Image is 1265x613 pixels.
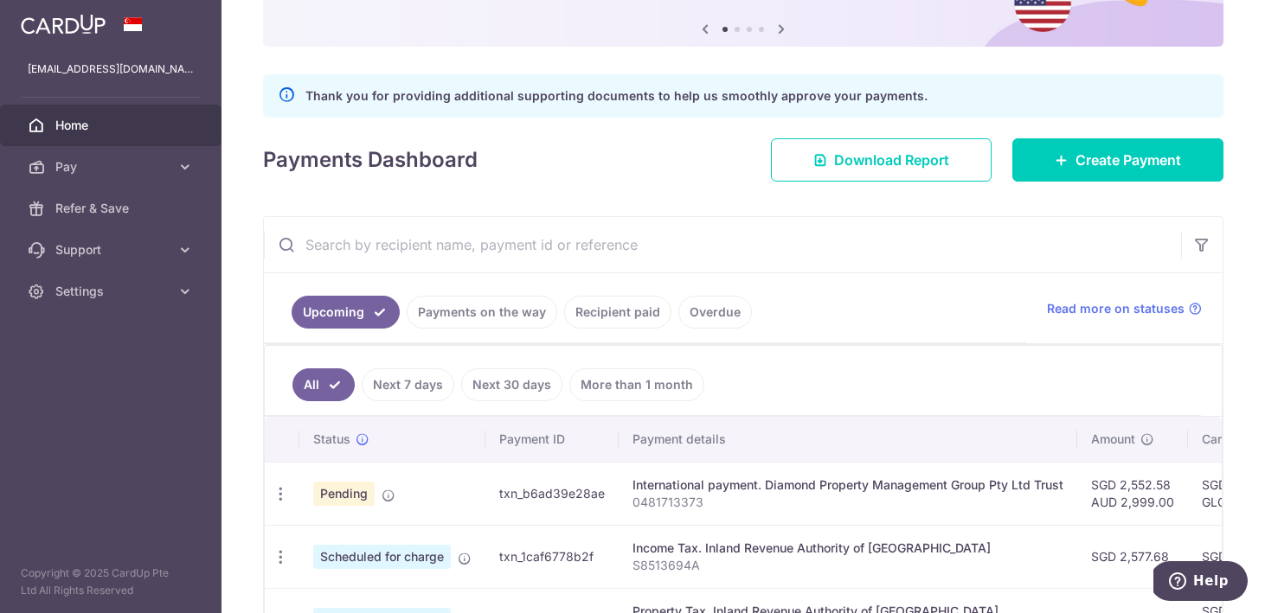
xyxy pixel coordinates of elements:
span: Status [313,431,350,448]
span: Read more on statuses [1047,300,1185,317]
a: Next 7 days [362,368,454,401]
span: Pending [313,482,375,506]
span: Scheduled for charge [313,545,451,569]
a: Read more on statuses [1047,300,1202,317]
img: CardUp [21,14,106,35]
p: Thank you for providing additional supporting documents to help us smoothly approve your payments. [305,86,928,106]
span: Pay [55,158,170,176]
th: Payment ID [485,417,619,462]
iframe: Opens a widget where you can find more information [1153,561,1248,604]
div: International payment. Diamond Property Management Group Pty Ltd Trust [632,476,1063,494]
td: txn_1caf6778b2f [485,525,619,588]
input: Search by recipient name, payment id or reference [264,217,1181,272]
span: Amount [1091,431,1135,448]
a: Upcoming [292,296,400,329]
td: SGD 2,577.68 [1077,525,1188,588]
p: S8513694A [632,557,1063,574]
div: Income Tax. Inland Revenue Authority of [GEOGRAPHIC_DATA] [632,540,1063,557]
p: 0481713373 [632,494,1063,511]
a: Next 30 days [461,368,562,401]
th: Payment details [619,417,1077,462]
span: Create Payment [1076,150,1181,170]
a: Payments on the way [407,296,557,329]
a: Overdue [678,296,752,329]
span: Refer & Save [55,200,170,217]
a: Create Payment [1012,138,1223,182]
span: Download Report [834,150,949,170]
a: All [292,368,355,401]
p: [EMAIL_ADDRESS][DOMAIN_NAME] [28,61,194,78]
h4: Payments Dashboard [263,144,478,176]
a: Recipient paid [564,296,671,329]
td: SGD 2,552.58 AUD 2,999.00 [1077,462,1188,525]
a: More than 1 month [569,368,704,401]
span: Settings [55,283,170,300]
span: Home [55,117,170,134]
span: Support [55,241,170,259]
td: txn_b6ad39e28ae [485,462,619,525]
a: Download Report [771,138,992,182]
